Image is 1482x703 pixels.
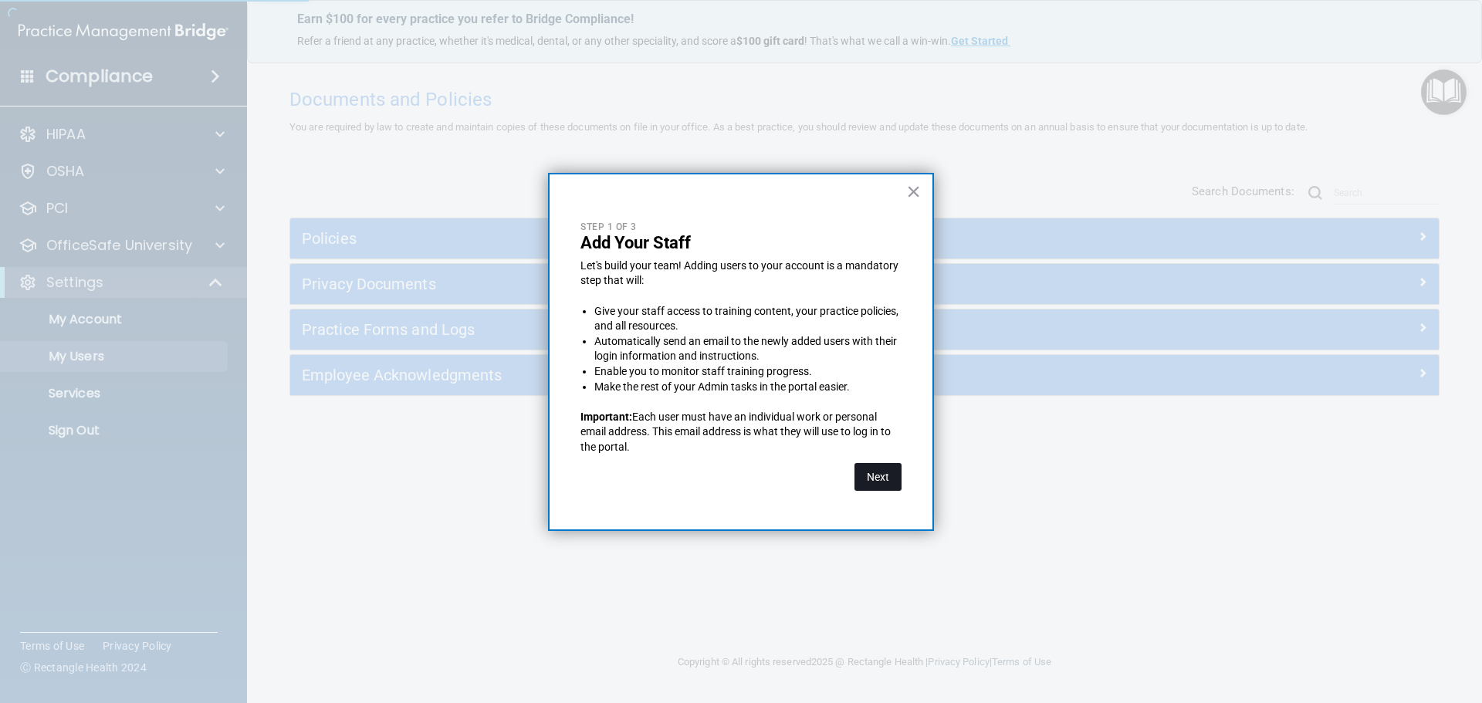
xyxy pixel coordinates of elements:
span: Each user must have an individual work or personal email address. This email address is what they... [580,411,893,453]
p: Let's build your team! Adding users to your account is a mandatory step that will: [580,259,902,289]
button: Close [906,179,921,204]
p: Step 1 of 3 [580,221,902,234]
li: Make the rest of your Admin tasks in the portal easier. [594,380,902,395]
strong: Important: [580,411,632,423]
button: Next [854,463,902,491]
li: Automatically send an email to the newly added users with their login information and instructions. [594,334,902,364]
li: Give your staff access to training content, your practice policies, and all resources. [594,304,902,334]
li: Enable you to monitor staff training progress. [594,364,902,380]
p: Add Your Staff [580,233,902,253]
